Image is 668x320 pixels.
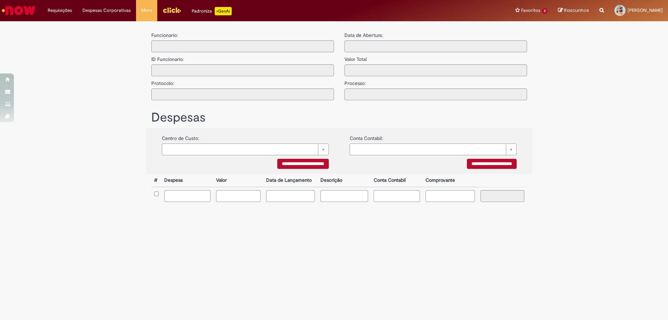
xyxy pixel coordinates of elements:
a: Limpar campo {0} [162,143,329,155]
th: Descrição [318,174,371,187]
th: Despesa [161,174,213,187]
div: Padroniza [192,7,232,15]
th: Data de Lançamento [263,174,318,187]
th: # [151,174,161,187]
span: Favoritos [521,7,540,14]
span: More [141,7,152,14]
label: Conta Contabil: [350,131,383,142]
label: Processo: [344,76,366,87]
p: +GenAi [215,7,232,15]
th: Comprovante [423,174,478,187]
span: Requisições [48,7,72,14]
span: Despesas Corporativas [82,7,131,14]
label: Protocolo: [151,76,174,87]
th: Valor [213,174,263,187]
label: Data de Abertura: [344,32,383,39]
label: Valor Total [344,52,367,63]
span: [PERSON_NAME] [628,7,663,13]
label: Funcionario: [151,32,178,39]
label: Centro de Custo: [162,131,199,142]
th: Conta Contabil [371,174,423,187]
a: Rascunhos [558,7,589,14]
label: ID Funcionario: [151,52,184,63]
span: Rascunhos [564,7,589,14]
span: 3 [542,8,548,14]
a: Limpar campo {0} [350,143,517,155]
img: click_logo_yellow_360x200.png [162,5,181,15]
h1: Despesas [151,111,527,125]
img: ServiceNow [1,3,37,17]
